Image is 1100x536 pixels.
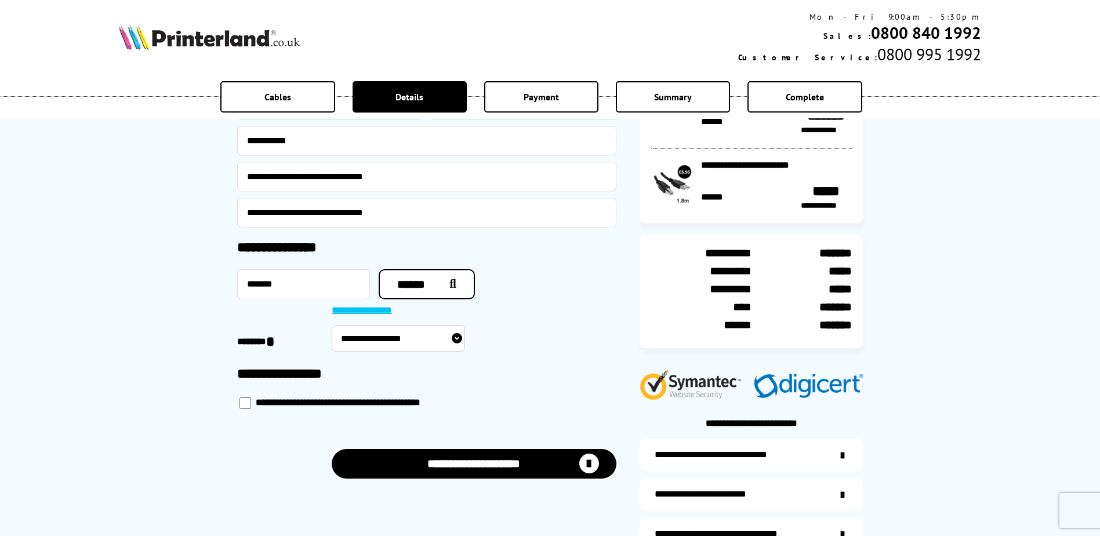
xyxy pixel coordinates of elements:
[786,91,824,103] span: Complete
[640,439,863,472] a: additional-ink
[871,22,981,44] a: 0800 840 1992
[524,91,559,103] span: Payment
[395,91,423,103] span: Details
[738,12,981,22] div: Mon - Fri 9:00am - 5:30pm
[823,31,871,41] span: Sales:
[877,44,981,65] span: 0800 995 1992
[654,91,692,103] span: Summary
[119,24,300,50] img: Printerland Logo
[738,52,877,63] span: Customer Service:
[640,479,863,511] a: items-arrive
[264,91,291,103] span: Cables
